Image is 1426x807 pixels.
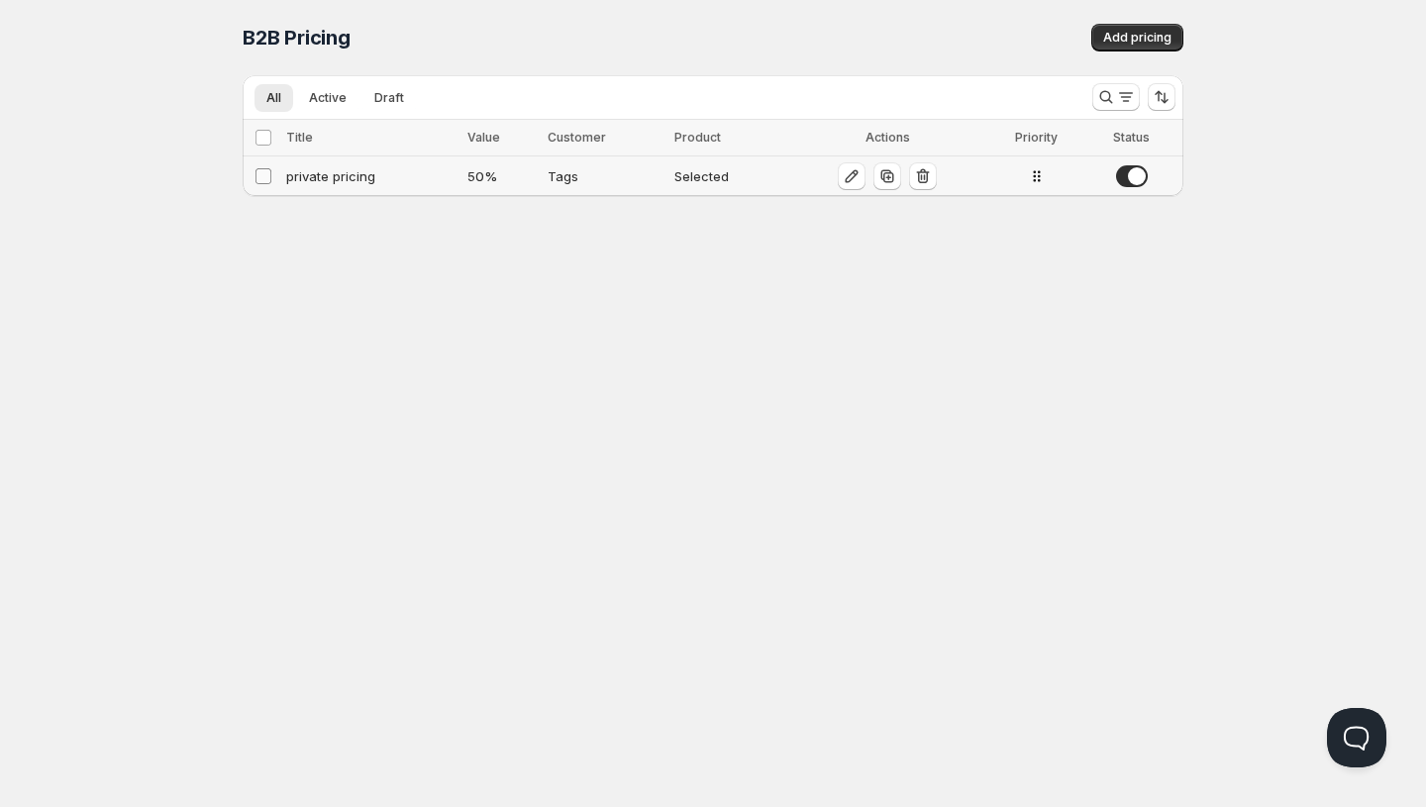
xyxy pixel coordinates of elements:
span: Value [467,130,500,145]
span: B2B Pricing [243,26,351,50]
div: 50 % [467,166,536,186]
button: Search and filter results [1092,83,1140,111]
span: Customer [548,130,606,145]
span: All [266,90,281,106]
span: Product [674,130,721,145]
span: Status [1113,130,1150,145]
div: Selected [674,166,782,186]
button: Add pricing [1091,24,1183,51]
span: Title [286,130,313,145]
span: Priority [1015,130,1058,145]
span: Actions [866,130,910,145]
span: Active [309,90,347,106]
div: Tags [548,166,662,186]
div: private pricing [286,166,456,186]
button: Sort the results [1148,83,1175,111]
iframe: Help Scout Beacon - Open [1327,708,1386,767]
span: Draft [374,90,404,106]
span: Add pricing [1103,30,1171,46]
